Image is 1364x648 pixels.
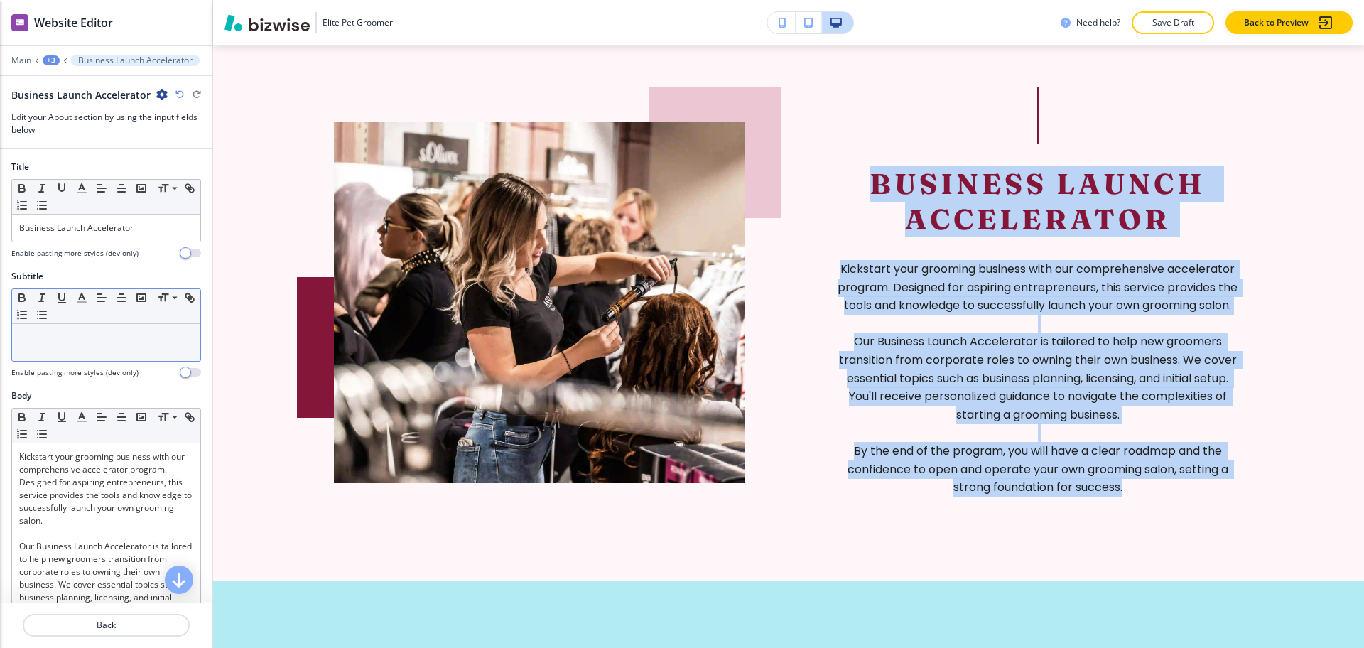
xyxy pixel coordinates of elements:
[71,55,200,66] button: Business Launch Accelerator
[78,55,193,65] p: Business Launch Accelerator
[19,222,193,234] p: Business Launch Accelerator
[19,540,193,642] p: Our Business Launch Accelerator is tailored to help new groomers transition from corporate roles ...
[323,16,393,29] h3: Elite Pet Groomer
[43,55,60,65] button: +3
[1244,16,1309,29] p: Back to Preview
[11,367,139,378] h4: Enable pasting more styles (dev only)
[224,14,310,31] img: Bizwise Logo
[11,14,28,31] img: editor icon
[24,619,188,632] p: Back
[832,260,1243,315] p: Kickstart your grooming business with our comprehensive accelerator program. Designed for aspirin...
[34,14,113,31] h2: Website Editor
[224,12,393,33] button: Elite Pet Groomer
[11,161,29,173] h2: Title
[11,55,31,65] button: Main
[23,614,190,637] button: Back
[1076,16,1120,29] h3: Need help?
[1132,11,1214,34] button: Save Draft
[11,389,31,402] h2: Body
[832,333,1243,423] p: Our Business Launch Accelerator is tailored to help new groomers transition from corporate roles ...
[19,450,193,527] p: Kickstart your grooming business with our comprehensive accelerator program. Designed for aspirin...
[832,441,1243,496] p: By the end of the program, you will have a clear roadmap and the confidence to open and operate y...
[1225,11,1353,34] button: Back to Preview
[11,270,43,283] h2: Subtitle
[334,122,745,483] img: 076f2709c6d782f68f7de1fbf009a976.webp
[1150,16,1196,29] p: Save Draft
[11,248,139,259] h4: Enable pasting more styles (dev only)
[11,111,201,136] h3: Edit your About section by using the input fields below
[832,166,1243,237] h2: Business Launch Accelerator
[11,87,151,102] h2: Business Launch Accelerator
